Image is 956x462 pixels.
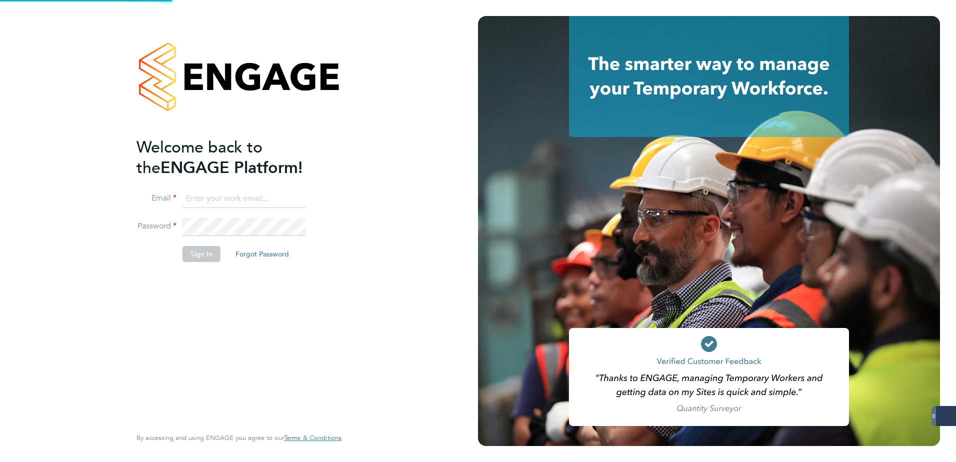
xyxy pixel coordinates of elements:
[182,246,220,262] button: Sign In
[136,193,176,203] label: Email
[284,434,341,442] a: Terms & Conditions
[136,221,176,231] label: Password
[136,433,341,442] span: By accessing and using ENGAGE you agree to our
[227,246,297,262] button: Forgot Password
[136,137,331,178] h2: ENGAGE Platform!
[136,137,262,177] span: Welcome back to the
[182,190,306,208] input: Enter your work email...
